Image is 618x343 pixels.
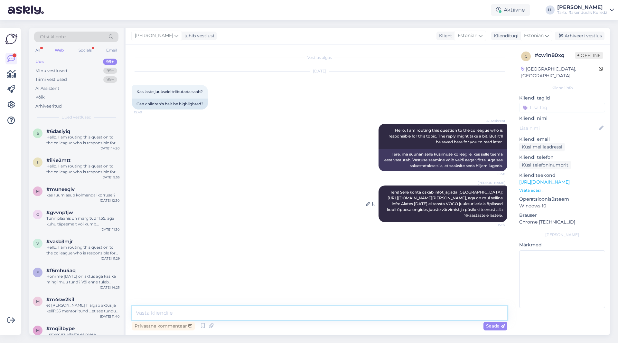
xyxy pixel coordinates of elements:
span: Uued vestlused [61,114,91,120]
div: Tunniplaanis on märgitud 11.55, aga kuhu täpsemalt või kumb [PERSON_NAME] ei ole. [46,215,120,227]
span: 6 [37,131,39,136]
span: m [36,328,40,333]
p: Vaata edasi ... [519,187,605,193]
div: Aktiivne [491,4,530,16]
p: Operatsioonisüsteem [519,196,605,203]
div: 99+ [103,76,117,83]
span: Saada [486,323,505,329]
div: Hello, I am routing this question to the colleague who is responsible for this topic. The reply m... [46,244,120,256]
span: 15:57 [481,223,505,227]
p: Kliendi tag'id [519,95,605,101]
a: [PERSON_NAME]Tartu Rakenduslik Kolledž [557,5,614,15]
span: g [36,212,39,217]
span: AI Assistent [481,119,505,123]
div: et [PERSON_NAME] 11 algab aktus ja kell11:55 mentori tund ...et see tundub kuidagi [PERSON_NAME] [46,302,120,314]
div: [DATE] 11:30 [100,227,120,232]
div: Tartu Rakenduslik Kolledž [557,10,607,15]
div: [DATE] 14:25 [100,285,120,290]
div: [PERSON_NAME] [519,232,605,238]
p: Brauser [519,212,605,219]
span: 15:50 [481,172,505,176]
div: Hello, I am routing this question to the colleague who is responsible for this topic. The reply m... [46,163,120,175]
div: Klienditugi [491,33,519,39]
input: Lisa nimi [520,125,598,132]
span: #mqi3bype [46,326,75,331]
div: [DATE] 14:20 [99,146,120,151]
span: Estonian [458,32,477,39]
div: Can children's hair be highlighted? [132,99,208,110]
span: 15:49 [134,110,158,115]
span: v [36,241,39,246]
span: #vasb3mjr [46,239,73,244]
p: Chrome [TECHNICAL_ID] [519,219,605,225]
div: Privaatne kommentaar [132,322,195,330]
div: [DATE] 9:55 [101,175,120,180]
div: All [34,46,42,54]
span: Otsi kliente [40,33,66,40]
div: kas ruum asub kolmandal korrusel? [46,192,120,198]
img: Askly Logo [5,33,17,45]
p: Märkmed [519,242,605,248]
span: Hello, I am routing this question to the colleague who is responsible for this topic. The reply m... [389,128,504,144]
div: Arhiveeritud [35,103,62,110]
div: Küsi meiliaadressi [519,143,565,151]
div: AI Assistent [35,85,59,92]
div: Hello, I am routing this question to the colleague who is responsible for this topic. The reply m... [46,134,120,146]
a: [URL][DOMAIN_NAME] [519,179,570,185]
span: Kas laste juukseid triibutada saab? [136,89,203,94]
div: Esmakursuslaste esimese mentortunni [PERSON_NAME], asukoht ja kuupäev on leitavad siit: [URL][DOM... [46,331,120,343]
span: #f6mhu4aq [46,268,76,273]
p: Kliendi telefon [519,154,605,161]
div: 99+ [103,59,117,65]
span: m [36,189,40,194]
p: Windows 10 [519,203,605,209]
span: [PERSON_NAME] [135,32,173,39]
span: m [36,299,40,304]
div: Vestlus algas [132,55,507,61]
span: Tere! Selle kohta oskab infot jagada [GEOGRAPHIC_DATA]: , aga on mul selline info: Alates [DATE] ... [387,190,504,218]
span: #6dasiyiq [46,129,70,134]
div: Küsi telefoninumbrit [519,161,571,169]
div: Klient [436,33,452,39]
div: [DATE] 11:29 [101,256,120,261]
span: #m4sw2kil [46,297,74,302]
div: [PERSON_NAME] [557,5,607,10]
div: [GEOGRAPHIC_DATA], [GEOGRAPHIC_DATA] [521,66,599,79]
span: Estonian [524,32,544,39]
div: # cw1n80xq [535,52,575,59]
p: Kliendi email [519,136,605,143]
div: Tiimi vestlused [35,76,67,83]
span: #muneeqlv [46,186,75,192]
p: Kliendi nimi [519,115,605,122]
div: Arhiveeri vestlus [555,32,604,40]
a: [URL][DOMAIN_NAME][PERSON_NAME] [388,195,466,200]
div: Homme [DATE] on aktus aga kas ka mingi muu tund? Või enne tuleb oodata mentori kiri ära? [46,273,120,285]
div: [DATE] [132,68,507,74]
span: #gvvnp1jw [46,210,73,215]
div: Socials [77,46,93,54]
p: Klienditeekond [519,172,605,179]
span: #ii4e2mtt [46,157,70,163]
div: Kliendi info [519,85,605,91]
div: Tere, ma suunan selle küsimuse kolleegile, kes selle teema eest vastutab. Vastuse saamine võib ve... [379,149,507,171]
div: Uus [35,59,44,65]
span: c [525,54,528,59]
div: Email [105,46,118,54]
div: juhib vestlust [182,33,215,39]
div: [DATE] 12:30 [100,198,120,203]
div: Web [53,46,65,54]
span: i [37,160,38,165]
div: [DATE] 11:40 [100,314,120,319]
div: LL [546,5,555,14]
div: 99+ [103,68,117,74]
span: f [36,270,39,275]
span: Offline [575,52,603,59]
div: Kõik [35,94,45,100]
div: Minu vestlused [35,68,67,74]
input: Lisa tag [519,103,605,112]
span: [PERSON_NAME] [478,180,505,185]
